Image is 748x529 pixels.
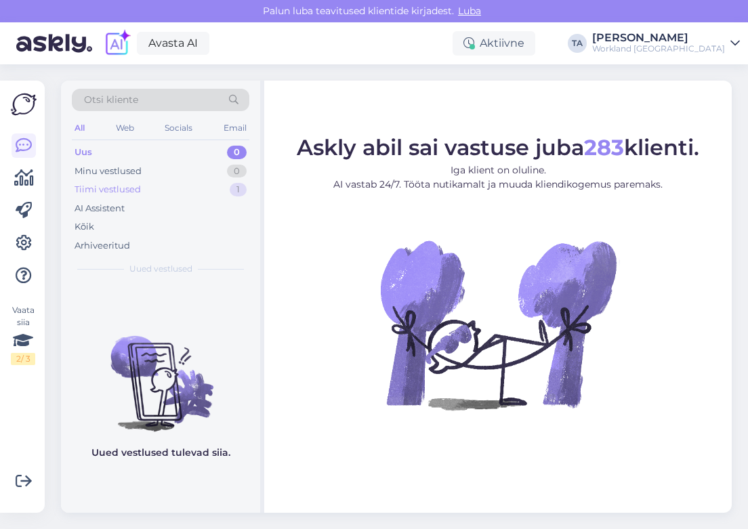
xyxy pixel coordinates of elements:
[129,263,192,275] span: Uued vestlused
[162,119,195,137] div: Socials
[11,353,35,365] div: 2 / 3
[592,43,725,54] div: Workland [GEOGRAPHIC_DATA]
[11,91,37,117] img: Askly Logo
[592,33,740,54] a: [PERSON_NAME]Workland [GEOGRAPHIC_DATA]
[84,93,138,107] span: Otsi kliente
[11,304,35,365] div: Vaata siia
[75,239,130,253] div: Arhiveeritud
[72,119,87,137] div: All
[568,34,587,53] div: TA
[61,312,260,433] img: No chats
[75,165,142,178] div: Minu vestlused
[592,33,725,43] div: [PERSON_NAME]
[75,202,125,215] div: AI Assistent
[230,183,247,196] div: 1
[227,146,247,159] div: 0
[297,134,699,161] span: Askly abil sai vastuse juba klienti.
[137,32,209,55] a: Avasta AI
[113,119,137,137] div: Web
[75,146,92,159] div: Uus
[103,29,131,58] img: explore-ai
[297,163,699,192] p: Iga klient on oluline. AI vastab 24/7. Tööta nutikamalt ja muuda kliendikogemus paremaks.
[227,165,247,178] div: 0
[376,203,620,446] img: No Chat active
[454,5,485,17] span: Luba
[75,220,94,234] div: Kõik
[91,446,230,460] p: Uued vestlused tulevad siia.
[221,119,249,137] div: Email
[453,31,535,56] div: Aktiivne
[75,183,141,196] div: Tiimi vestlused
[584,134,624,161] b: 283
